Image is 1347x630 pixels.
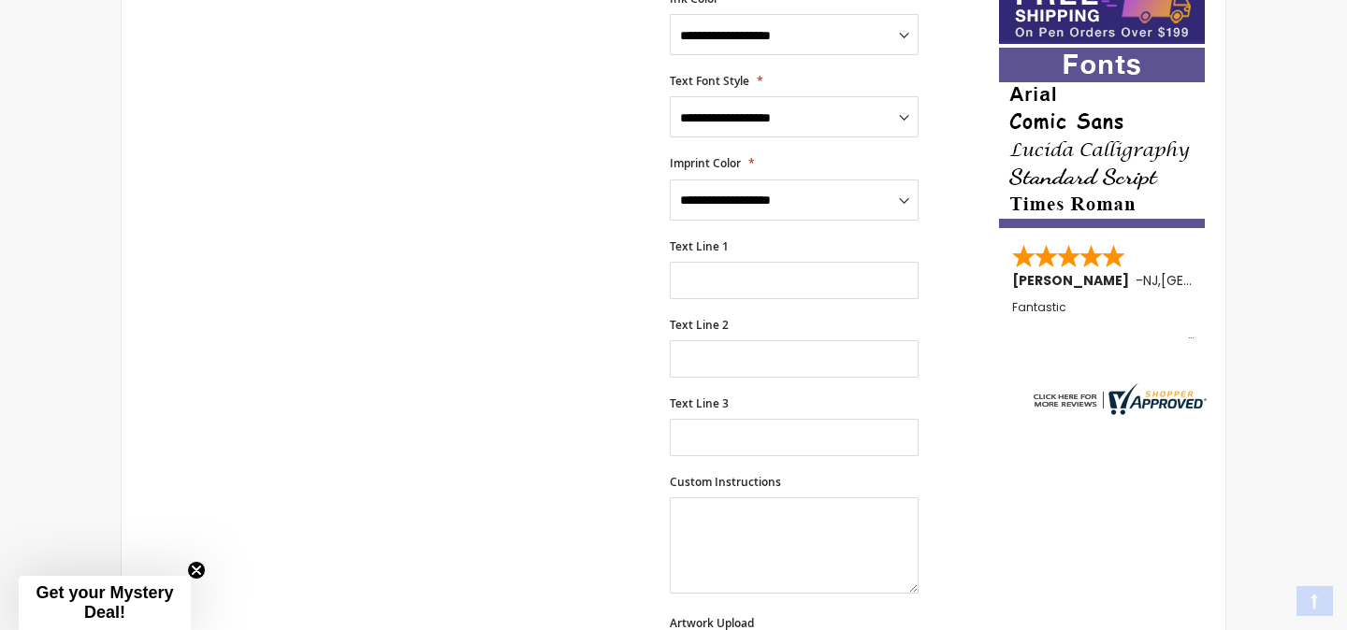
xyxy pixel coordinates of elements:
[670,73,749,89] span: Text Font Style
[670,317,729,333] span: Text Line 2
[670,238,729,254] span: Text Line 1
[670,395,729,411] span: Text Line 3
[1143,271,1158,290] span: NJ
[1012,271,1136,290] span: [PERSON_NAME]
[670,474,781,490] span: Custom Instructions
[1161,271,1298,290] span: [GEOGRAPHIC_DATA]
[1012,301,1194,341] div: Fantastic
[999,48,1205,228] img: font-personalization-examples
[187,561,206,580] button: Close teaser
[670,155,741,171] span: Imprint Color
[1029,383,1207,415] img: 4pens.com widget logo
[1136,271,1298,290] span: - ,
[19,576,191,630] div: Get your Mystery Deal!Close teaser
[1029,403,1207,419] a: 4pens.com certificate URL
[36,583,173,622] span: Get your Mystery Deal!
